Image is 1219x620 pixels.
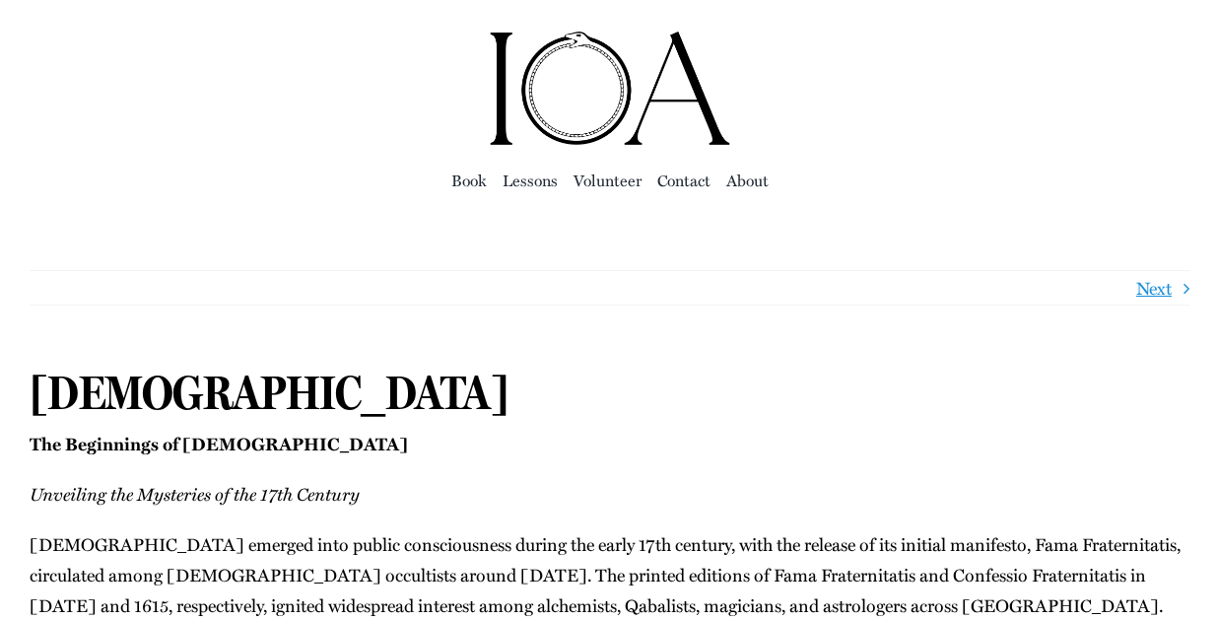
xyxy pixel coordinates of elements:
a: Lessons [503,167,558,194]
a: About [726,167,769,194]
em: Unveil­ing the Mys­ter­ies of the 17th Century [30,480,360,507]
a: Vol­un­teer [574,167,642,194]
nav: Main [30,148,1189,211]
img: Institute of Awakening [487,30,733,148]
a: ioa-logo [487,26,733,51]
strong: The Begin­nings of [DEMOGRAPHIC_DATA] [30,431,408,456]
a: Book [451,167,487,194]
h1: [DEMOGRAPHIC_DATA] [30,365,1189,422]
a: Next [1136,271,1172,305]
a: Con­tact [657,167,711,194]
